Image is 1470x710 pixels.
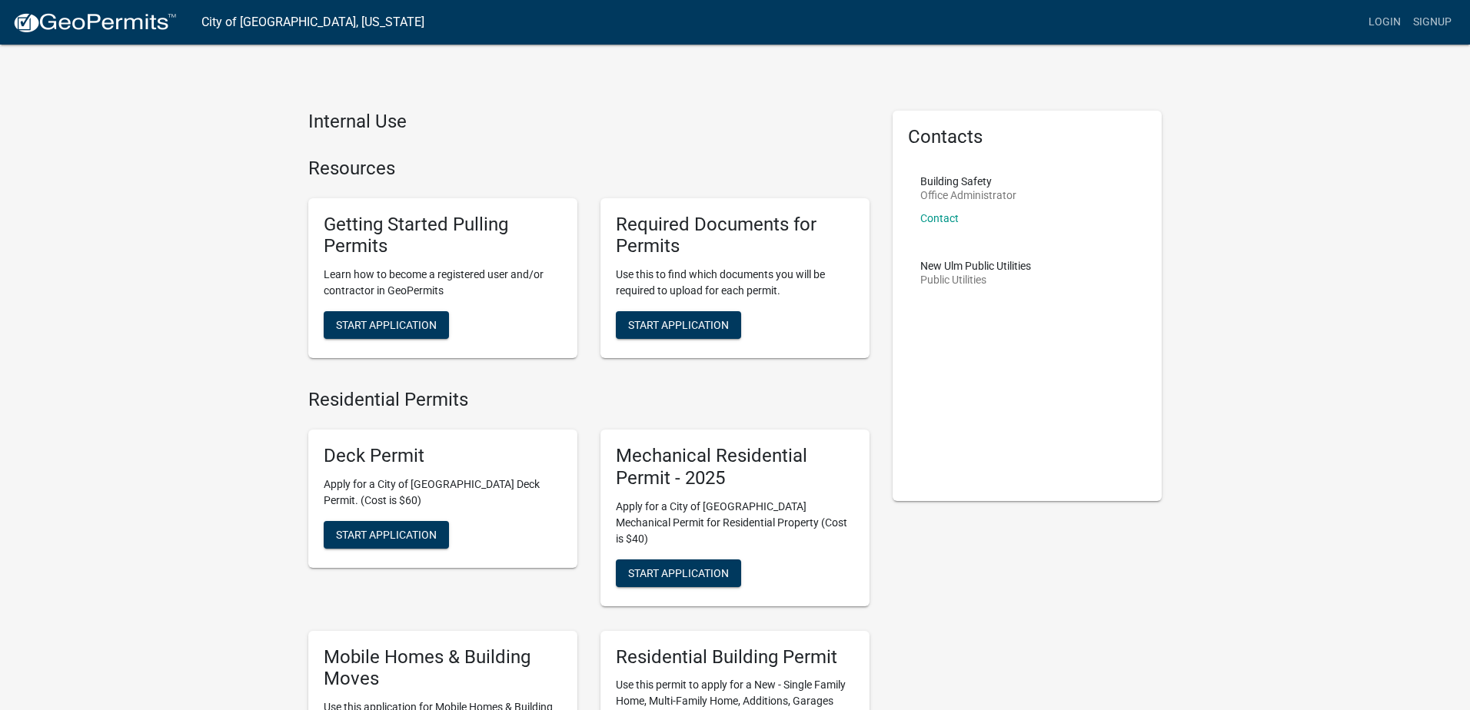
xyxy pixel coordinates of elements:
p: Use this to find which documents you will be required to upload for each permit. [616,267,854,299]
a: Signup [1407,8,1458,37]
p: Building Safety [920,176,1016,187]
h4: Internal Use [308,111,870,133]
span: Start Application [336,319,437,331]
h5: Residential Building Permit [616,646,854,669]
p: Office Administrator [920,190,1016,201]
h5: Contacts [908,126,1146,148]
h4: Residential Permits [308,389,870,411]
p: Apply for a City of [GEOGRAPHIC_DATA] Deck Permit. (Cost is $60) [324,476,562,509]
p: Public Utilities [920,274,1031,285]
a: City of [GEOGRAPHIC_DATA], [US_STATE] [201,9,424,35]
span: Start Application [336,528,437,540]
h5: Mechanical Residential Permit - 2025 [616,445,854,489]
h4: Resources [308,158,870,180]
h5: Mobile Homes & Building Moves [324,646,562,691]
a: Login [1362,8,1407,37]
a: Contact [920,212,959,224]
span: Start Application [628,319,729,331]
span: Start Application [628,566,729,579]
h5: Getting Started Pulling Permits [324,214,562,258]
p: New Ulm Public Utilities [920,260,1031,271]
h5: Deck Permit [324,445,562,467]
h5: Required Documents for Permits [616,214,854,258]
button: Start Application [616,559,741,587]
button: Start Application [324,521,449,549]
button: Start Application [616,311,741,339]
p: Learn how to become a registered user and/or contractor in GeoPermits [324,267,562,299]
button: Start Application [324,311,449,339]
p: Apply for a City of [GEOGRAPHIC_DATA] Mechanical Permit for Residential Property (Cost is $40) [616,499,854,547]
